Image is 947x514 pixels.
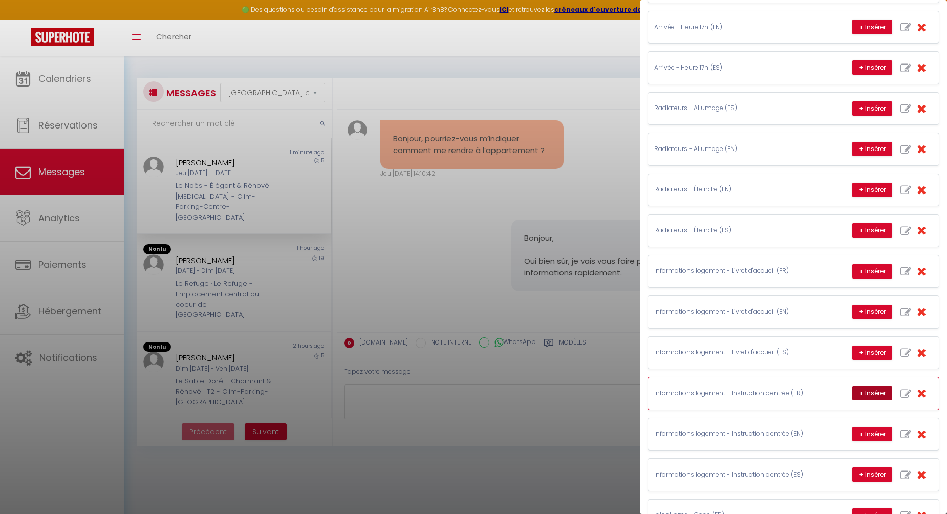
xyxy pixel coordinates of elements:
[654,226,808,235] p: Radiateurs - Éteindre (ES)
[852,101,892,116] button: + Insérer
[852,223,892,238] button: + Insérer
[654,266,808,276] p: Informations logement - Livret d'accueil (FR)
[654,185,808,195] p: Radiateurs - Éteindre (EN)
[654,63,808,73] p: Arrivée - Heure 17h (ES)
[852,346,892,360] button: + Insérer
[654,103,808,113] p: Radiateurs - Allumage (ES)
[654,348,808,357] p: Informations logement - Livret d'accueil (ES)
[654,144,808,154] p: Radiateurs - Allumage (EN)
[654,429,808,439] p: Informations logement - Instruction d'entrée (EN)
[654,23,808,32] p: Arrivée - Heure 17h (EN)
[852,427,892,441] button: + Insérer
[852,60,892,75] button: + Insérer
[654,470,808,480] p: Informations logement - Instruction d'entrée (ES)
[852,142,892,156] button: + Insérer
[852,305,892,319] button: + Insérer
[654,389,808,398] p: Informations logement - Instruction d'entrée (FR)
[852,183,892,197] button: + Insérer
[852,20,892,34] button: + Insérer
[8,4,39,35] button: Ouvrir le widget de chat LiveChat
[852,386,892,400] button: + Insérer
[903,468,939,506] iframe: Chat
[852,264,892,279] button: + Insérer
[654,307,808,317] p: Informations logement - Livret d'accueil (EN)
[852,467,892,482] button: + Insérer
